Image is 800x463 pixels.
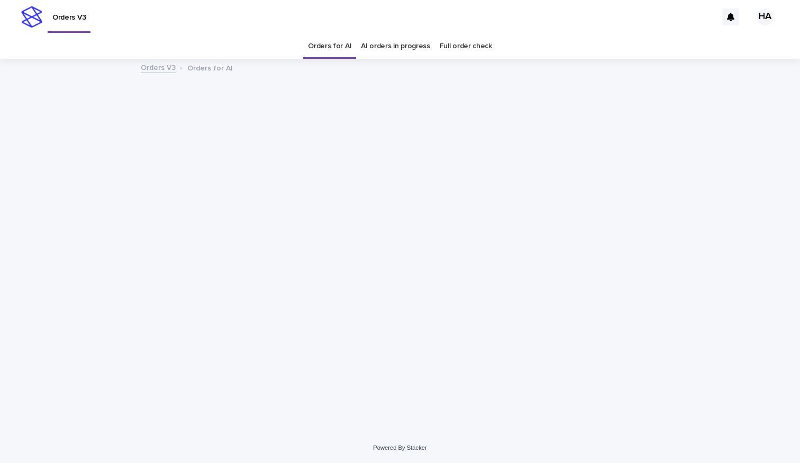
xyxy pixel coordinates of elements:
[187,61,233,73] p: Orders for AI
[757,8,774,25] div: HA
[440,34,492,59] a: Full order check
[361,34,430,59] a: AI orders in progress
[308,34,351,59] a: Orders for AI
[21,6,42,28] img: stacker-logo-s-only.png
[373,444,426,451] a: Powered By Stacker
[141,61,176,73] a: Orders V3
